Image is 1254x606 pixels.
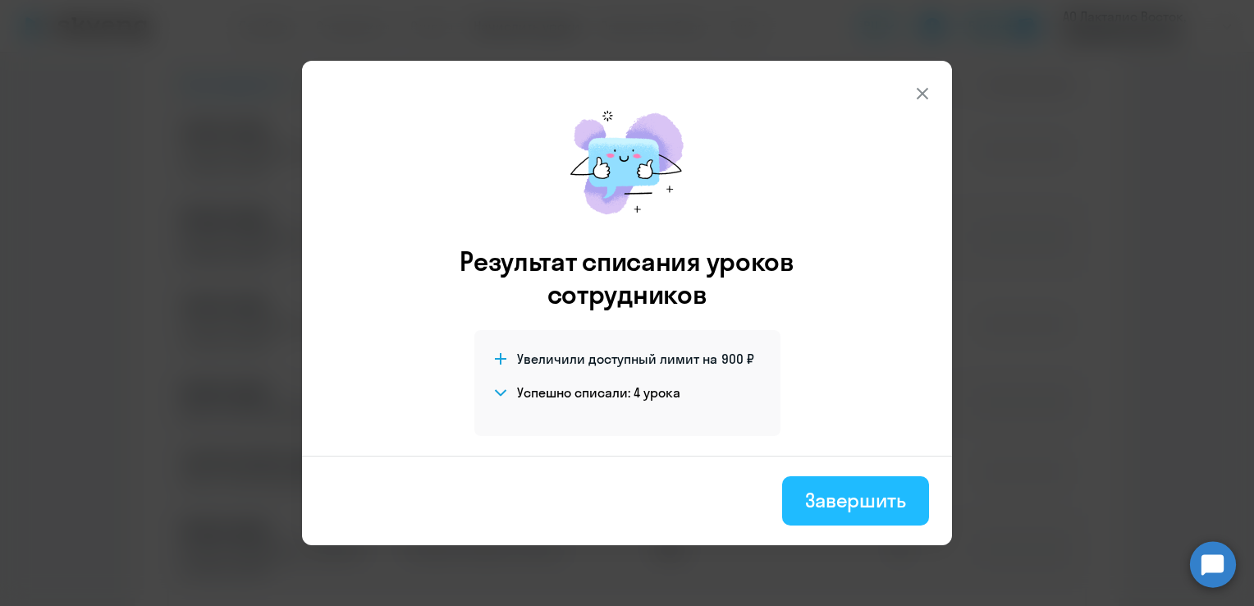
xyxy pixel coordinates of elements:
[517,350,717,368] span: Увеличили доступный лимит на
[721,350,754,368] span: 900 ₽
[782,476,929,526] button: Завершить
[517,383,680,402] h4: Успешно списали: 4 урока
[437,245,817,310] h3: Результат списания уроков сотрудников
[805,487,906,513] div: Завершить
[553,94,701,232] img: mirage-message.png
